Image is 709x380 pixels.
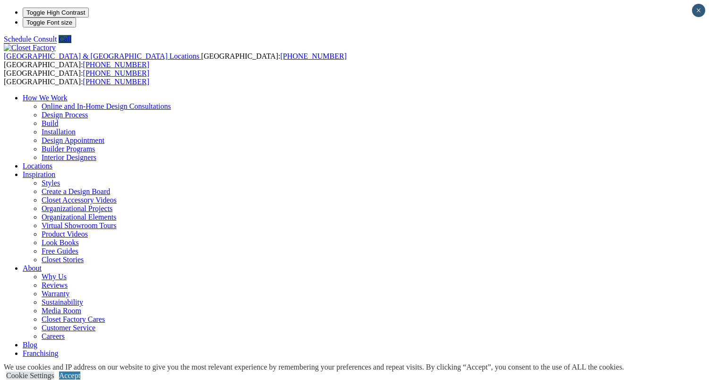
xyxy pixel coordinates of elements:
span: Toggle Font size [26,19,72,26]
a: Accept [59,371,80,380]
a: Free Guides [42,247,78,255]
span: [GEOGRAPHIC_DATA] & [GEOGRAPHIC_DATA] Locations [4,52,199,60]
a: Media Room [42,307,81,315]
img: Closet Factory [4,44,56,52]
a: Interior Designers [42,153,96,161]
a: Installation [42,128,76,136]
a: Build [42,119,59,127]
a: Blog [23,341,37,349]
a: Organizational Elements [42,213,116,221]
a: Reviews [42,281,68,289]
span: Toggle High Contrast [26,9,85,16]
a: [PHONE_NUMBER] [83,69,149,77]
div: We use cookies and IP address on our website to give you the most relevant experience by remember... [4,363,624,371]
a: Schedule Consult [4,35,57,43]
a: Cookie Settings [6,371,54,380]
a: Why Us [42,273,67,281]
a: Sustainability [42,298,83,306]
a: Locations [23,162,52,170]
a: [PHONE_NUMBER] [83,61,149,69]
span: [GEOGRAPHIC_DATA]: [GEOGRAPHIC_DATA]: [4,69,149,86]
a: Online and In-Home Design Consultations [42,102,171,110]
a: How We Work [23,94,68,102]
a: Look Books [42,239,79,247]
a: Call [59,35,71,43]
a: Franchising [23,349,59,357]
span: [GEOGRAPHIC_DATA]: [GEOGRAPHIC_DATA]: [4,52,347,69]
a: [PHONE_NUMBER] [280,52,346,60]
button: Close [692,4,705,17]
a: Virtual Showroom Tours [42,221,117,230]
a: Careers [42,332,65,340]
a: [PHONE_NUMBER] [83,78,149,86]
a: Customer Service [42,324,95,332]
button: Toggle Font size [23,18,76,27]
a: Styles [42,179,60,187]
button: Toggle High Contrast [23,8,89,18]
a: Closet Accessory Videos [42,196,117,204]
a: Warranty [42,290,69,298]
a: Closet Factory Cares [42,315,105,323]
a: Create a Design Board [42,187,110,195]
a: Product Videos [42,230,88,238]
a: About [23,264,42,272]
a: Builder Programs [42,145,95,153]
a: [GEOGRAPHIC_DATA] & [GEOGRAPHIC_DATA] Locations [4,52,201,60]
a: Design Appointment [42,136,104,144]
a: Inspiration [23,170,55,178]
a: Organizational Projects [42,204,112,212]
a: Closet Stories [42,256,84,264]
a: Design Process [42,111,88,119]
